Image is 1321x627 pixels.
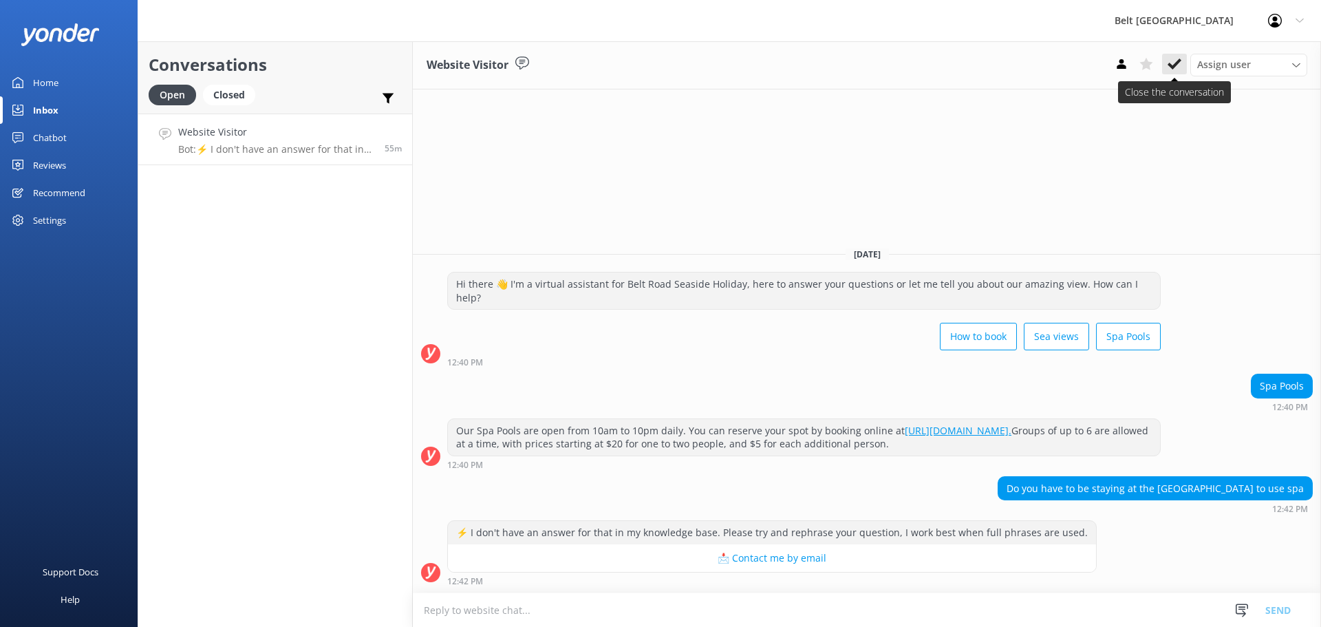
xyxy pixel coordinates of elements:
[149,85,196,105] div: Open
[447,460,1161,469] div: Sep 15 2025 12:40pm (UTC +12:00) Pacific/Auckland
[905,424,1011,437] a: [URL][DOMAIN_NAME].
[998,504,1313,513] div: Sep 15 2025 12:42pm (UTC +12:00) Pacific/Auckland
[33,69,58,96] div: Home
[178,143,374,156] p: Bot: ⚡ I don't have an answer for that in my knowledge base. Please try and rephrase your questio...
[203,85,255,105] div: Closed
[448,544,1096,572] button: 📩 Contact me by email
[1252,374,1312,398] div: Spa Pools
[33,96,58,124] div: Inbox
[1190,54,1307,76] div: Assign User
[447,461,483,469] strong: 12:40 PM
[1272,403,1308,412] strong: 12:40 PM
[33,124,67,151] div: Chatbot
[448,419,1160,456] div: Our Spa Pools are open from 10am to 10pm daily. You can reserve your spot by booking online at Gr...
[1197,57,1251,72] span: Assign user
[447,359,483,367] strong: 12:40 PM
[1251,402,1313,412] div: Sep 15 2025 12:40pm (UTC +12:00) Pacific/Auckland
[33,151,66,179] div: Reviews
[447,576,1097,586] div: Sep 15 2025 12:42pm (UTC +12:00) Pacific/Auckland
[138,114,412,165] a: Website VisitorBot:⚡ I don't have an answer for that in my knowledge base. Please try and rephras...
[33,179,85,206] div: Recommend
[203,87,262,102] a: Closed
[427,56,508,74] h3: Website Visitor
[998,477,1312,500] div: Do you have to be staying at the [GEOGRAPHIC_DATA] to use spa
[385,142,402,154] span: Sep 15 2025 12:42pm (UTC +12:00) Pacific/Auckland
[447,577,483,586] strong: 12:42 PM
[448,521,1096,544] div: ⚡ I don't have an answer for that in my knowledge base. Please try and rephrase your question, I ...
[33,206,66,234] div: Settings
[1096,323,1161,350] button: Spa Pools
[1024,323,1089,350] button: Sea views
[21,23,100,46] img: yonder-white-logo.png
[149,87,203,102] a: Open
[846,248,889,260] span: [DATE]
[149,52,402,78] h2: Conversations
[178,125,374,140] h4: Website Visitor
[61,586,80,613] div: Help
[447,357,1161,367] div: Sep 15 2025 12:40pm (UTC +12:00) Pacific/Auckland
[448,273,1160,309] div: Hi there 👋 I'm a virtual assistant for Belt Road Seaside Holiday, here to answer your questions o...
[1272,505,1308,513] strong: 12:42 PM
[940,323,1017,350] button: How to book
[43,558,98,586] div: Support Docs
